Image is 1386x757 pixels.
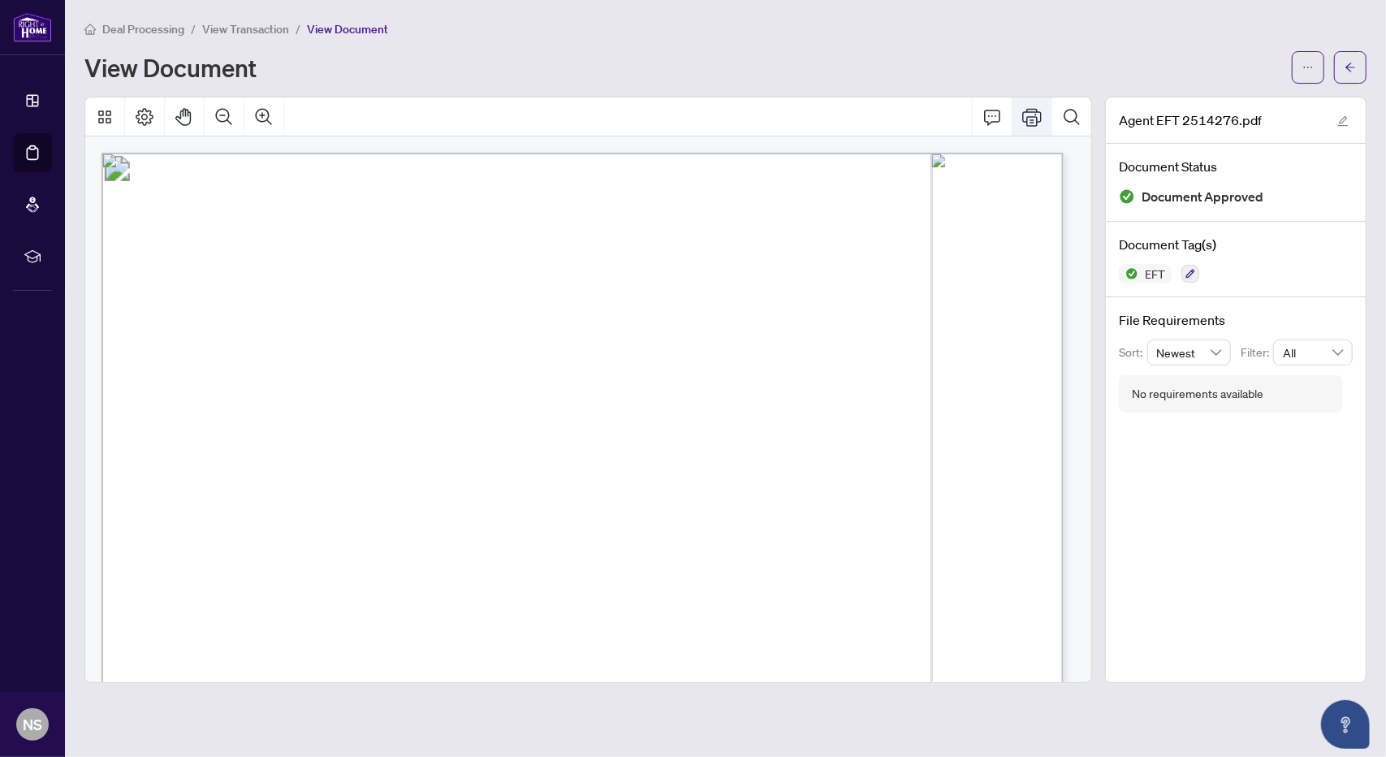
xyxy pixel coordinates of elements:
div: No requirements available [1132,385,1263,403]
span: NS [23,713,42,736]
h4: Document Status [1119,157,1353,176]
span: Deal Processing [102,22,184,37]
span: EFT [1138,268,1172,279]
span: Document Approved [1142,186,1263,208]
li: / [296,19,300,38]
span: Agent EFT 2514276.pdf [1119,110,1262,130]
span: ellipsis [1302,62,1314,73]
span: View Document [307,22,388,37]
img: Document Status [1119,188,1135,205]
span: home [84,24,96,35]
h1: View Document [84,54,257,80]
span: Newest [1157,340,1222,365]
span: arrow-left [1345,62,1356,73]
h4: Document Tag(s) [1119,235,1353,254]
button: Open asap [1321,700,1370,749]
img: Status Icon [1119,264,1138,283]
span: All [1283,340,1343,365]
span: edit [1337,115,1349,127]
p: Sort: [1119,344,1147,361]
li: / [191,19,196,38]
span: View Transaction [202,22,289,37]
p: Filter: [1241,344,1273,361]
h4: File Requirements [1119,310,1353,330]
img: logo [13,12,52,42]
